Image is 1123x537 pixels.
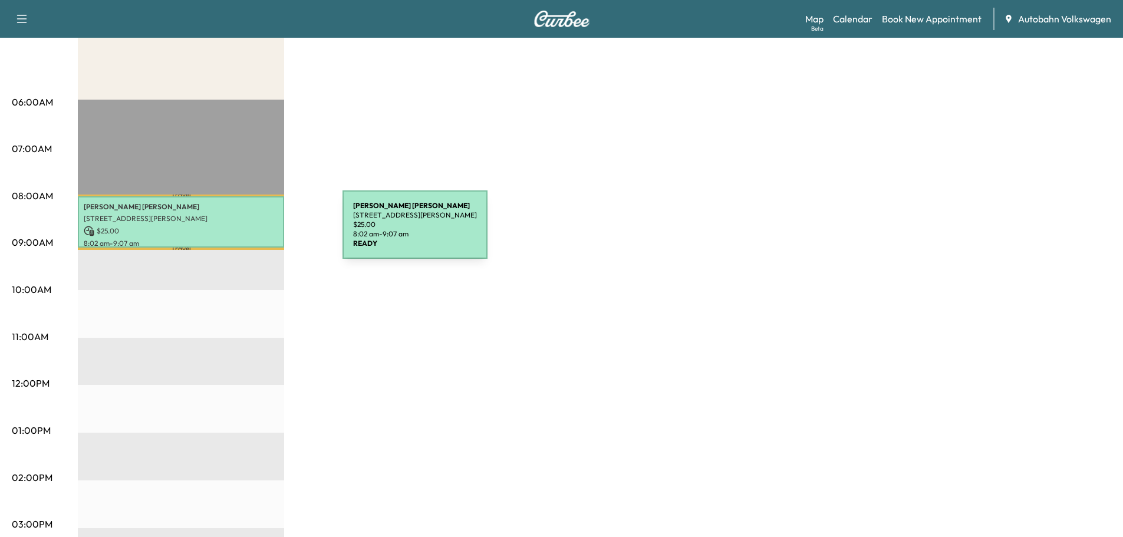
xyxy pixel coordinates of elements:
[805,12,824,26] a: MapBeta
[78,195,284,196] p: Travel
[12,330,48,344] p: 11:00AM
[12,95,53,109] p: 06:00AM
[533,11,590,27] img: Curbee Logo
[12,282,51,296] p: 10:00AM
[12,376,50,390] p: 12:00PM
[84,214,278,223] p: [STREET_ADDRESS][PERSON_NAME]
[1018,12,1111,26] span: Autobahn Volkswagen
[12,517,52,531] p: 03:00PM
[84,239,278,248] p: 8:02 am - 9:07 am
[12,423,51,437] p: 01:00PM
[811,24,824,33] div: Beta
[882,12,982,26] a: Book New Appointment
[12,141,52,156] p: 07:00AM
[12,189,53,203] p: 08:00AM
[84,226,278,236] p: $ 25.00
[833,12,872,26] a: Calendar
[12,235,53,249] p: 09:00AM
[84,202,278,212] p: [PERSON_NAME] [PERSON_NAME]
[12,470,52,485] p: 02:00PM
[78,248,284,250] p: Travel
